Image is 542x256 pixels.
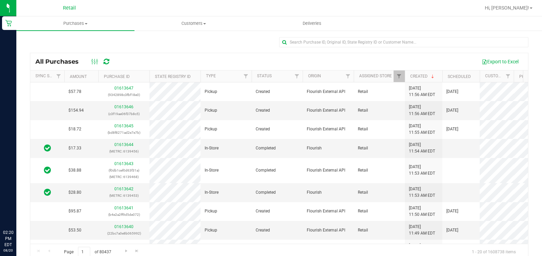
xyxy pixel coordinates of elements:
a: 01613643 [114,161,133,166]
span: Retail [63,5,76,11]
a: Go to the last page [132,247,142,256]
a: Type [206,74,216,78]
span: [DATE] 11:56 AM EDT [409,104,435,117]
button: Export to Excel [477,56,523,67]
a: 01613639 [114,243,133,248]
span: [DATE] [446,208,458,214]
span: $38.88 [68,167,81,174]
a: Status [257,74,272,78]
span: Flourish [307,189,322,196]
span: Pickup [205,208,217,214]
span: In Sync [44,188,51,197]
span: [DATE] [446,227,458,234]
span: Created [256,227,270,234]
iframe: Resource center [7,202,27,222]
p: 02:20 PM EDT [3,229,13,248]
a: 01613641 [114,206,133,210]
a: Purchase ID [104,74,130,79]
span: In-Store [205,189,219,196]
a: Filter [291,70,303,82]
inline-svg: Retail [5,20,12,27]
span: [DATE] 11:55 AM EDT [409,123,435,136]
a: Customer [485,74,506,78]
span: [DATE] 11:49 AM EDT [409,224,435,237]
span: [DATE] 11:48 AM EDT [409,242,435,255]
p: (c3f19ae06f37b8c5) [102,111,145,117]
span: Created [256,89,270,95]
span: Retail [358,189,368,196]
a: 01613640 [114,224,133,229]
a: Assigned Store [359,74,392,78]
a: 01613646 [114,105,133,109]
span: Retail [358,89,368,95]
a: Phone [519,74,533,79]
span: [DATE] 11:53 AM EDT [409,164,435,177]
span: All Purchases [35,58,85,65]
p: (9342898c3fbf18e0) [102,92,145,98]
span: Retail [358,126,368,132]
span: Created [256,107,270,114]
p: (b4e2a2ff9d5de072) [102,211,145,218]
span: Pickup [205,227,217,234]
p: (f0db1cef0d63f31a) [102,167,145,174]
a: Sync Status [35,74,62,78]
span: Completed [256,189,276,196]
a: 01613645 [114,124,133,128]
p: (bd8f8271ad2e7e7b) [102,129,145,136]
input: Search Purchase ID, Original ID, State Registry ID or Customer Name... [279,37,528,47]
p: (METRC: 6139453) [102,192,145,199]
a: Scheduled [448,74,471,79]
span: Hi, [PERSON_NAME]! [485,5,529,11]
span: [DATE] 11:53 AM EDT [409,186,435,199]
span: $95.87 [68,208,81,214]
span: $53.50 [68,227,81,234]
p: (METRC: 6139456) [102,148,145,155]
span: In Sync [44,165,51,175]
span: [DATE] [446,126,458,132]
span: [DATE] [446,89,458,95]
a: Filter [53,70,64,82]
a: Origin [308,74,321,78]
a: Created [410,74,435,79]
a: Filter [240,70,252,82]
span: Pickup [205,126,217,132]
span: Created [256,208,270,214]
span: Completed [256,145,276,151]
span: Pickup [205,89,217,95]
a: Deliveries [253,16,371,31]
span: $18.72 [68,126,81,132]
span: In Sync [44,143,51,153]
span: $57.78 [68,89,81,95]
span: Flourish External API [307,107,345,114]
p: (22bc7a0e8b065992) [102,230,145,237]
a: Purchases [16,16,134,31]
span: Flourish External API [307,89,345,95]
a: Filter [342,70,354,82]
span: [DATE] 11:54 AM EDT [409,142,435,155]
span: Flourish External API [307,167,345,174]
span: [DATE] 11:50 AM EDT [409,205,435,218]
a: Filter [394,70,405,82]
span: Completed [256,167,276,174]
span: [DATE] 11:56 AM EDT [409,85,435,98]
span: $28.80 [68,189,81,196]
a: Amount [70,74,87,79]
span: Retail [358,227,368,234]
span: Pickup [205,107,217,114]
span: In-Store [205,145,219,151]
iframe: Resource center unread badge [20,201,28,209]
a: 01613647 [114,86,133,91]
a: 01613644 [114,142,133,147]
span: Flourish External API [307,208,345,214]
p: (METRC: 6139468) [102,174,145,180]
span: Retail [358,167,368,174]
span: Purchases [16,20,134,27]
span: Flourish [307,145,322,151]
span: [DATE] [446,107,458,114]
p: 08/20 [3,248,13,253]
span: Flourish External API [307,126,345,132]
span: $17.33 [68,145,81,151]
a: Filter [503,70,514,82]
span: Retail [358,107,368,114]
span: Retail [358,208,368,214]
